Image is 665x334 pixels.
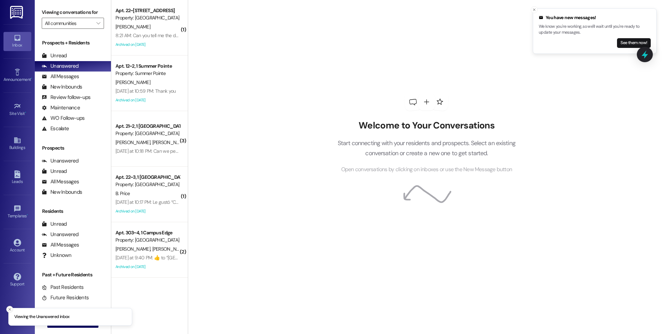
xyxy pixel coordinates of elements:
[42,52,67,59] div: Unread
[115,181,180,188] div: Property: [GEOGRAPHIC_DATA]
[115,70,180,77] div: Property: Summer Pointe
[42,220,67,228] div: Unread
[115,24,150,30] span: [PERSON_NAME]
[327,138,526,158] p: Start connecting with your residents and prospects. Select an existing conversation or create a n...
[3,32,31,51] a: Inbox
[31,76,32,81] span: •
[115,62,180,70] div: Apt. 12~2, 1 Summer Pointe
[115,130,180,137] div: Property: [GEOGRAPHIC_DATA]
[341,165,512,174] span: Open conversations by clicking on inboxes or use the New Message button
[10,6,24,19] img: ResiDesk Logo
[35,39,111,47] div: Prospects + Residents
[115,14,180,22] div: Property: [GEOGRAPHIC_DATA]
[14,314,70,320] p: Viewing the Unanswered inbox
[3,203,31,222] a: Templates •
[617,38,651,48] button: See them now!
[42,73,79,80] div: All Messages
[3,168,31,187] a: Leads
[115,32,408,39] div: 8:21 AM: Can you tell me the door code of apartment 9 at [GEOGRAPHIC_DATA]? I dont think anyone i...
[35,271,111,278] div: Past + Future Residents
[539,14,651,21] div: You have new messages!
[42,7,104,18] label: Viewing conversations for
[115,229,180,236] div: Apt. 303~4, 1 Campus Edge
[539,24,651,36] p: We know you're working, so we'll wait until you're ready to update your messages.
[115,246,152,252] span: [PERSON_NAME]
[115,40,181,49] div: Archived on [DATE]
[115,254,432,261] div: [DATE] at 9:40 PM: ​👍​ to “ [GEOGRAPHIC_DATA] ([GEOGRAPHIC_DATA]): I have [PERSON_NAME] moving fr...
[115,262,181,271] div: Archived on [DATE]
[42,284,84,291] div: Past Residents
[42,294,89,301] div: Future Residents
[42,189,82,196] div: New Inbounds
[35,208,111,215] div: Residents
[6,306,13,313] button: Close toast
[3,271,31,290] a: Support
[35,144,111,152] div: Prospects
[3,134,31,153] a: Buildings
[115,139,152,145] span: [PERSON_NAME]
[115,148,236,154] div: [DATE] at 10:18 PM: Can we petition to keep our old code?👀
[42,115,85,122] div: WO Follow-ups
[45,18,93,29] input: All communities
[115,236,180,244] div: Property: [GEOGRAPHIC_DATA]
[42,94,90,101] div: Review follow-ups
[96,20,100,26] i: 
[115,207,181,216] div: Archived on [DATE]
[115,88,176,94] div: [DATE] at 10:59 PM: Thank you
[152,139,187,145] span: [PERSON_NAME]
[42,168,67,175] div: Unread
[42,178,79,185] div: All Messages
[42,252,71,259] div: Unknown
[42,157,79,165] div: Unanswered
[115,96,181,105] div: Archived on [DATE]
[115,79,150,85] span: [PERSON_NAME]
[25,110,26,115] span: •
[115,174,180,181] div: Apt. 22~3, 1 [GEOGRAPHIC_DATA]
[42,62,79,70] div: Unanswered
[42,125,69,132] div: Escalate
[42,104,80,111] div: Maintenance
[42,241,79,249] div: All Messages
[115,123,180,130] div: Apt. 21~2, 1 [GEOGRAPHIC_DATA]
[327,120,526,131] h2: Welcome to Your Conversations
[531,6,538,13] button: Close toast
[115,7,180,14] div: Apt. 22~[STREET_ADDRESS]
[3,237,31,256] a: Account
[3,100,31,119] a: Site Visit •
[115,190,130,197] span: B. Price
[27,212,28,217] span: •
[42,83,82,91] div: New Inbounds
[42,231,79,238] div: Unanswered
[152,246,187,252] span: [PERSON_NAME]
